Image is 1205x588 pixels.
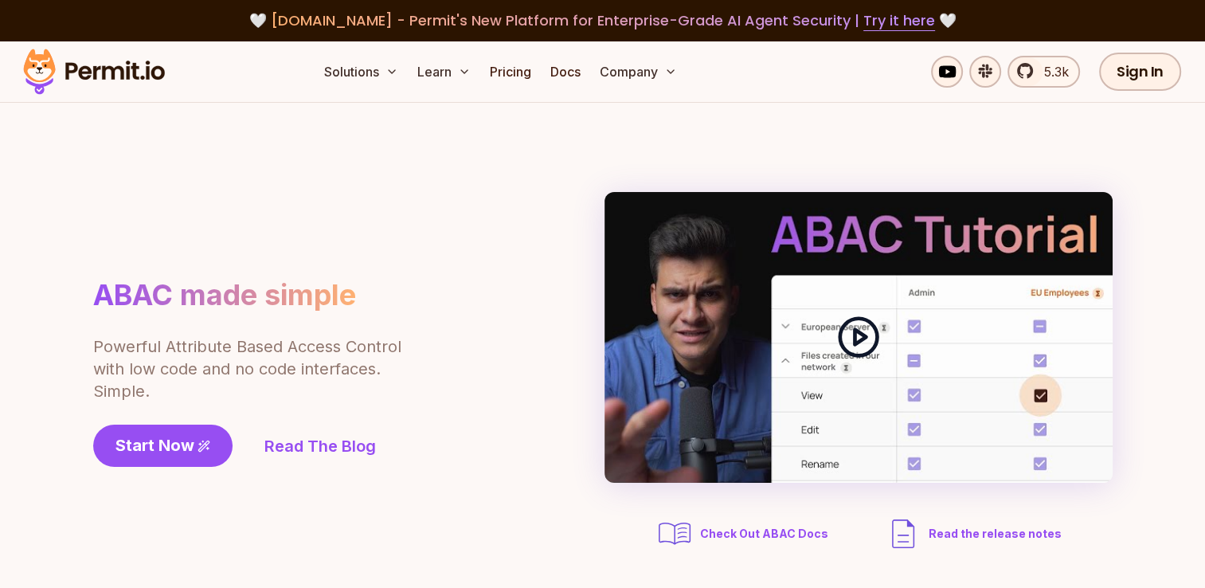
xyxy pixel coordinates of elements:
a: Pricing [483,56,538,88]
a: Docs [544,56,587,88]
span: Check Out ABAC Docs [700,526,828,542]
span: Start Now [115,434,194,457]
img: Permit logo [16,45,172,99]
span: [DOMAIN_NAME] - Permit's New Platform for Enterprise-Grade AI Agent Security | [271,10,935,30]
a: Check Out ABAC Docs [655,515,833,553]
a: Sign In [1099,53,1181,91]
h1: ABAC made simple [93,277,356,313]
span: Read the release notes [929,526,1062,542]
div: 🤍 🤍 [38,10,1167,32]
span: 5.3k [1035,62,1069,81]
p: Powerful Attribute Based Access Control with low code and no code interfaces. Simple. [93,335,404,402]
a: Start Now [93,425,233,467]
a: Try it here [863,10,935,31]
a: Read The Blog [264,435,376,457]
button: Solutions [318,56,405,88]
img: description [884,515,922,553]
button: Learn [411,56,477,88]
img: abac docs [655,515,694,553]
a: 5.3k [1007,56,1080,88]
a: Read the release notes [884,515,1062,553]
button: Company [593,56,683,88]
